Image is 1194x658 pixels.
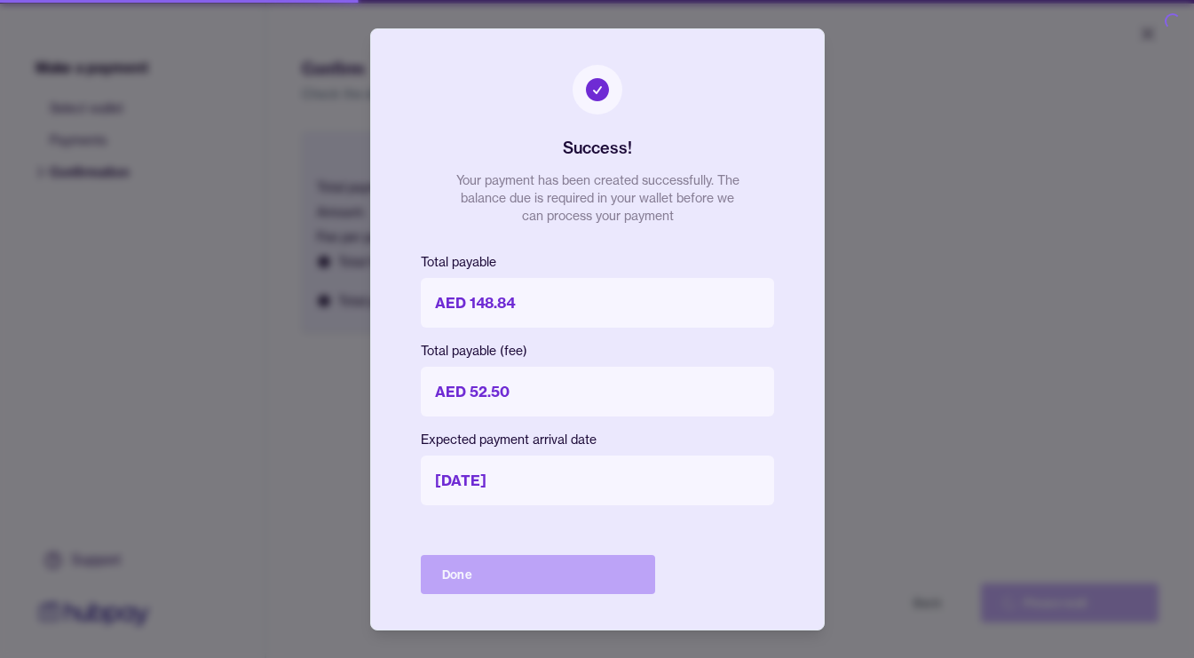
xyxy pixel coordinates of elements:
h2: Success! [563,136,632,161]
p: [DATE] [421,456,774,505]
p: Total payable [421,253,774,271]
p: Total payable (fee) [421,342,774,360]
p: Your payment has been created successfully. The balance due is required in your wallet before we ... [455,171,739,225]
p: AED 148.84 [421,278,774,328]
p: AED 52.50 [421,367,774,416]
p: Expected payment arrival date [421,431,774,448]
